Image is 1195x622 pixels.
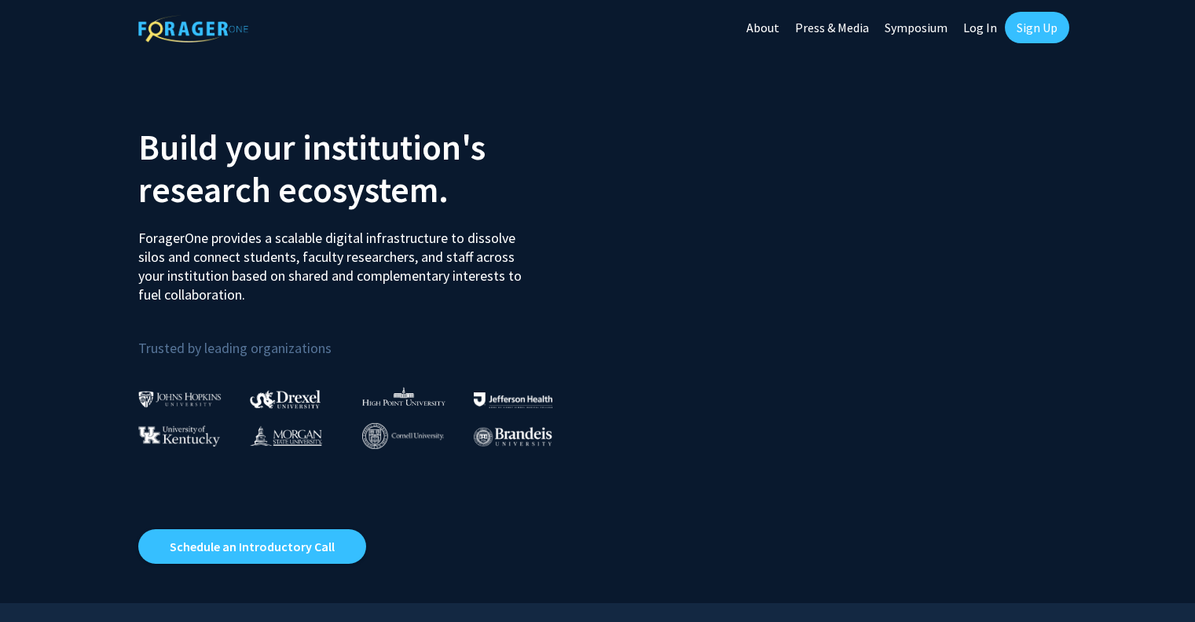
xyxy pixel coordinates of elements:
[474,392,552,407] img: Thomas Jefferson University
[138,217,533,304] p: ForagerOne provides a scalable digital infrastructure to dissolve silos and connect students, fac...
[362,423,444,449] img: Cornell University
[250,425,322,446] img: Morgan State University
[362,387,445,406] img: High Point University
[474,427,552,447] img: Brandeis University
[138,425,220,447] img: University of Kentucky
[250,390,321,408] img: Drexel University
[1005,12,1069,43] a: Sign Up
[138,529,366,564] a: Opens in a new tab
[138,391,222,407] img: Johns Hopkins University
[138,126,586,211] h2: Build your institution's research ecosystem.
[138,317,586,360] p: Trusted by leading organizations
[138,15,248,42] img: ForagerOne Logo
